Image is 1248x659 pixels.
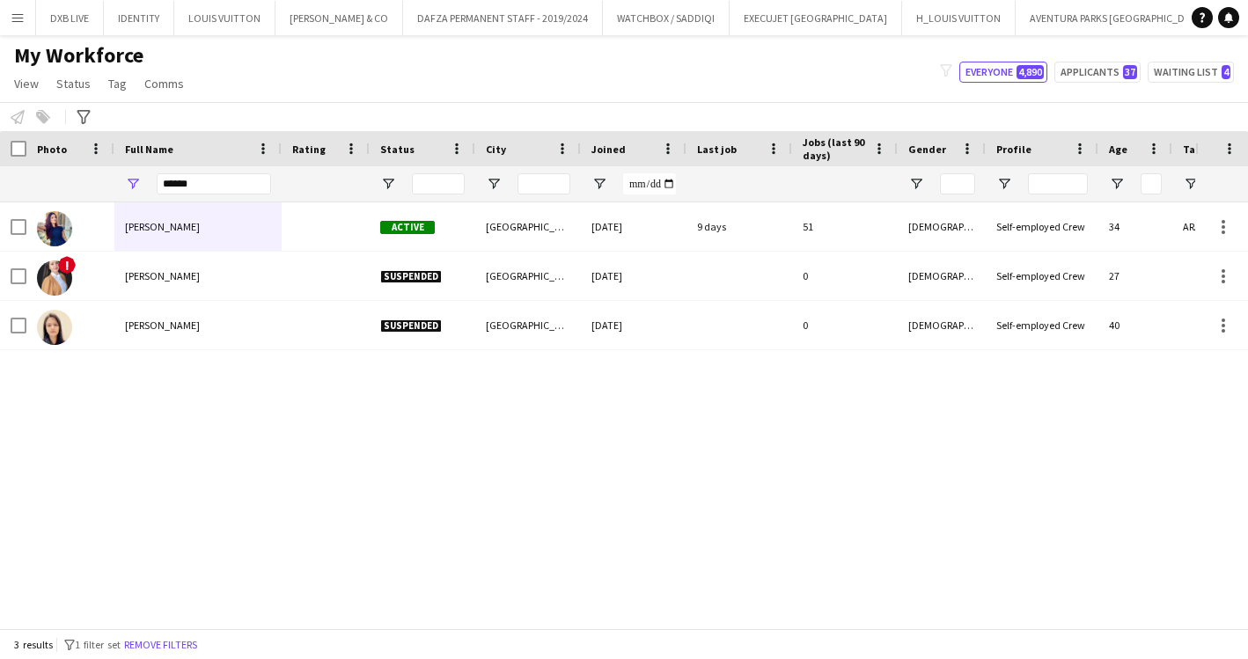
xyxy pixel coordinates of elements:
input: Gender Filter Input [940,173,975,194]
span: [PERSON_NAME] [125,319,200,332]
button: Everyone4,890 [959,62,1047,83]
input: Joined Filter Input [623,173,676,194]
div: [DEMOGRAPHIC_DATA] [898,202,986,251]
span: Photo [37,143,67,156]
input: Status Filter Input [412,173,465,194]
a: Tag [101,72,134,95]
span: 4,890 [1017,65,1044,79]
div: [DEMOGRAPHIC_DATA] [898,301,986,349]
span: City [486,143,506,156]
div: 0 [792,301,898,349]
input: City Filter Input [518,173,570,194]
button: H_LOUIS VUITTON [902,1,1016,35]
span: Age [1109,143,1127,156]
button: Applicants37 [1054,62,1141,83]
span: Tag [108,76,127,92]
button: Open Filter Menu [1183,176,1199,192]
div: 34 [1098,202,1172,251]
div: [GEOGRAPHIC_DATA] [475,252,581,300]
span: 1 filter set [75,638,121,651]
button: Open Filter Menu [380,176,396,192]
span: Rating [292,143,326,156]
app-action-btn: Advanced filters [73,106,94,128]
a: Comms [137,72,191,95]
span: 37 [1123,65,1137,79]
img: Aya Abdeen [37,211,72,246]
input: Profile Filter Input [1028,173,1088,194]
div: Self-employed Crew [986,252,1098,300]
button: Open Filter Menu [996,176,1012,192]
span: Comms [144,76,184,92]
input: Full Name Filter Input [157,173,271,194]
button: IDENTITY [104,1,174,35]
div: [DEMOGRAPHIC_DATA] [898,252,986,300]
span: Profile [996,143,1031,156]
div: [DATE] [581,202,686,251]
a: View [7,72,46,95]
span: Jobs (last 90 days) [803,135,866,162]
div: 9 days [686,202,792,251]
span: View [14,76,39,92]
button: WATCHBOX / SADDIQI [603,1,730,35]
div: [GEOGRAPHIC_DATA] [475,202,581,251]
span: Full Name [125,143,173,156]
button: Open Filter Menu [125,176,141,192]
button: LOUIS VUITTON [174,1,275,35]
button: DXB LIVE [36,1,104,35]
button: Open Filter Menu [908,176,924,192]
button: EXECUJET [GEOGRAPHIC_DATA] [730,1,902,35]
a: Status [49,72,98,95]
button: Open Filter Menu [486,176,502,192]
img: Sana Nayaab [37,310,72,345]
div: 40 [1098,301,1172,349]
span: 4 [1222,65,1230,79]
button: Remove filters [121,635,201,655]
div: 0 [792,252,898,300]
div: 27 [1098,252,1172,300]
img: Maya Abdulhamid [37,260,72,296]
button: Open Filter Menu [1109,176,1125,192]
div: 51 [792,202,898,251]
div: Self-employed Crew [986,301,1098,349]
span: Suspended [380,270,442,283]
span: My Workforce [14,42,143,69]
div: [DATE] [581,252,686,300]
button: [PERSON_NAME] & CO [275,1,403,35]
button: AVENTURA PARKS [GEOGRAPHIC_DATA] [1016,1,1221,35]
span: Gender [908,143,946,156]
div: Self-employed Crew [986,202,1098,251]
button: Open Filter Menu [591,176,607,192]
span: Last job [697,143,737,156]
span: [PERSON_NAME] [125,269,200,282]
span: Suspended [380,319,442,333]
button: Waiting list4 [1148,62,1234,83]
span: [PERSON_NAME] [125,220,200,233]
span: Tags [1183,143,1207,156]
span: ! [58,256,76,274]
div: [DATE] [581,301,686,349]
span: Status [56,76,91,92]
span: Joined [591,143,626,156]
div: [GEOGRAPHIC_DATA] [475,301,581,349]
button: DAFZA PERMANENT STAFF - 2019/2024 [403,1,603,35]
input: Age Filter Input [1141,173,1162,194]
span: Status [380,143,415,156]
span: Active [380,221,435,234]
